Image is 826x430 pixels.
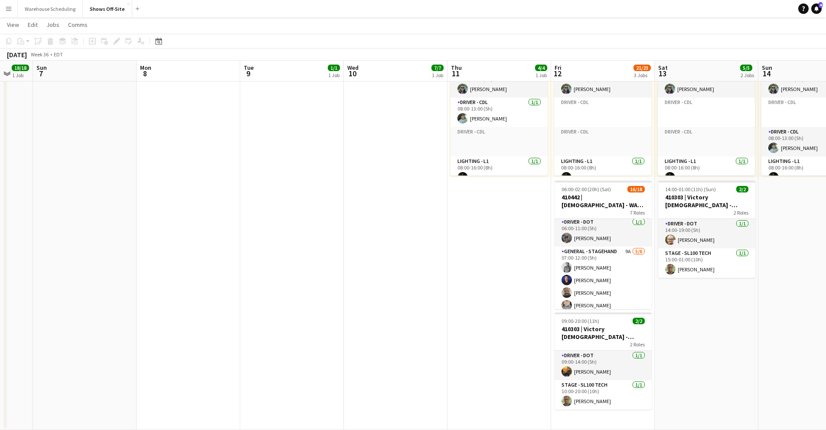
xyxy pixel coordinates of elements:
span: 7 Roles [630,209,645,216]
button: Warehouse Scheduling [18,0,83,17]
span: 1/1 [328,65,340,71]
div: 3 Jobs [634,72,650,78]
span: 12 [553,68,562,78]
div: 1 Job [328,72,340,78]
h3: 410442 | [DEMOGRAPHIC_DATA] - WAVE College Ministry 2025 [555,193,652,209]
app-card-role: Driver - CDL1/108:00-13:00 (5h)[PERSON_NAME] [451,98,548,127]
a: Comms [65,19,91,30]
span: 2/2 [736,186,748,192]
span: Fri [555,64,562,72]
span: 7 [35,68,47,78]
app-job-card: 09:00-20:00 (11h)2/2410303 | Victory [DEMOGRAPHIC_DATA] - Volunteer Appreciation Event2 RolesDriv... [555,313,652,410]
div: EDT [54,51,63,58]
span: 2 Roles [734,209,748,216]
app-card-role-placeholder: Driver - CDL [554,127,651,156]
a: Jobs [43,19,63,30]
span: 2/2 [633,318,645,324]
app-card-role: Stage - SL100 Tech1/115:00-01:00 (10h)[PERSON_NAME] [658,248,755,278]
a: View [3,19,23,30]
h3: 410303 | Victory [DEMOGRAPHIC_DATA] - Volunteer Appreciation Event [658,193,755,209]
span: Mon [140,64,151,72]
app-card-role: General - Stagehand9A5/607:00-12:00 (5h)[PERSON_NAME][PERSON_NAME][PERSON_NAME][PERSON_NAME] [555,247,652,339]
app-card-role: Stage - SL100 Tech1/110:00-20:00 (10h)[PERSON_NAME] [555,380,652,410]
span: Comms [68,21,88,29]
app-card-role: Driver - DOT1/114:00-19:00 (5h)[PERSON_NAME] [658,219,755,248]
span: Week 36 [29,51,50,58]
span: 09:00-20:00 (11h) [562,318,599,324]
app-job-card: 14:00-01:00 (11h) (Sun)2/2410303 | Victory [DEMOGRAPHIC_DATA] - Volunteer Appreciation Event2 Rol... [658,181,755,278]
app-card-role: Driver - DOT1/109:00-14:00 (5h)[PERSON_NAME] [555,351,652,380]
span: Sun [762,64,772,72]
span: 14:00-01:00 (11h) (Sun) [665,186,716,192]
span: 06:00-02:00 (20h) (Sat) [562,186,611,192]
a: Edit [24,19,41,30]
span: Sat [658,64,668,72]
app-card-role: Lighting - L11/108:00-16:00 (8h)[PERSON_NAME] [554,156,651,186]
span: 5/5 [740,65,752,71]
app-job-card: 08:00-16:00 (8h)3/33 RolesAudio - A11/108:00-16:00 (8h)[PERSON_NAME]Driver - CDLDriver - CDLLight... [658,47,755,176]
span: 11 [450,68,462,78]
app-card-role-placeholder: Driver - CDL [554,98,651,127]
app-card-role: Audio - A11/108:00-16:00 (8h)[PERSON_NAME] [658,68,755,98]
span: 10 [346,68,359,78]
span: 18/18 [12,65,29,71]
app-card-role: Audio - A11/108:00-16:00 (8h)[PERSON_NAME] [554,68,651,98]
span: 21/23 [633,65,651,71]
div: 1 Job [535,72,547,78]
app-card-role-placeholder: Driver - CDL [451,127,548,156]
span: View [7,21,19,29]
span: 13 [657,68,668,78]
span: Sun [36,64,47,72]
a: 4 [811,3,822,14]
app-card-role: Lighting - L11/108:00-16:00 (8h)[PERSON_NAME] [451,156,548,186]
span: Tue [244,64,254,72]
span: 7/7 [431,65,444,71]
app-card-role-placeholder: Driver - CDL [658,127,755,156]
h3: 410303 | Victory [DEMOGRAPHIC_DATA] - Volunteer Appreciation Event [555,325,652,341]
div: [DATE] [7,50,27,59]
app-job-card: 08:00-16:00 (8h)4/44 RolesAudio - A11/108:00-16:00 (8h)[PERSON_NAME]Driver - CDL1/108:00-13:00 (5... [451,47,548,176]
span: 16/18 [627,186,645,192]
div: 1 Job [12,72,29,78]
app-card-role: Driver - DOT1/106:00-11:00 (5h)[PERSON_NAME] [555,217,652,247]
app-job-card: 06:00-02:00 (20h) (Sat)16/18410442 | [DEMOGRAPHIC_DATA] - WAVE College Ministry 20257 RolesDriver... [555,181,652,309]
span: 9 [242,68,254,78]
span: Jobs [46,21,59,29]
span: 8 [139,68,151,78]
div: 2 Jobs [741,72,754,78]
app-job-card: 08:00-16:00 (8h)3/33 RolesAudio - A11/108:00-16:00 (8h)[PERSON_NAME]Driver - CDLDriver - CDLLight... [554,47,651,176]
app-card-role: Audio - A11/108:00-16:00 (8h)[PERSON_NAME] [451,68,548,98]
span: 4 [819,2,823,8]
span: Thu [451,64,462,72]
span: 4/4 [535,65,547,71]
button: Shows Off-Site [83,0,132,17]
span: Edit [28,21,38,29]
span: 14 [761,68,772,78]
span: Wed [347,64,359,72]
div: 1 Job [432,72,443,78]
app-card-role-placeholder: Driver - CDL [658,98,755,127]
app-card-role: Lighting - L11/108:00-16:00 (8h)[PERSON_NAME] [658,156,755,186]
span: 2 Roles [630,341,645,348]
